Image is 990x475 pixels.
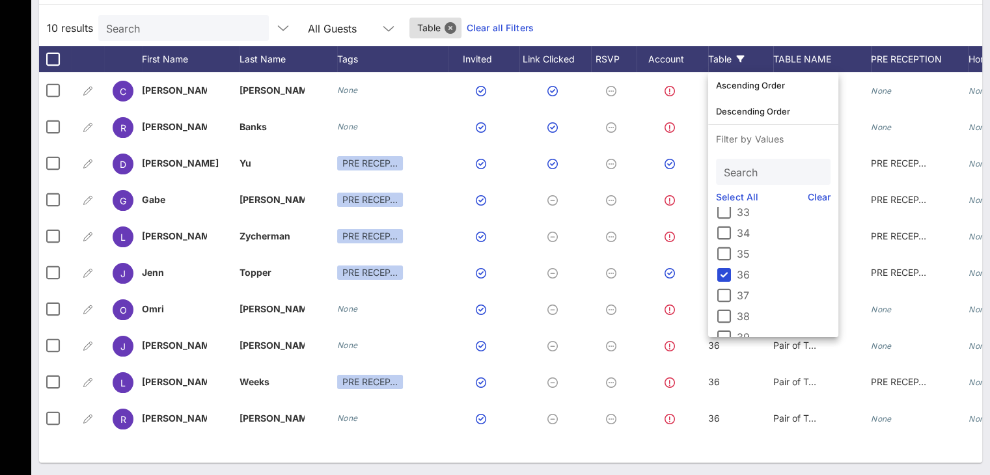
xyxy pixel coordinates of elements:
[240,291,305,327] p: [PERSON_NAME]
[337,340,358,350] i: None
[871,182,936,218] p: PRE RECEP…
[308,23,357,34] div: All Guests
[737,331,831,344] label: 39
[337,46,448,72] div: Tags
[773,327,838,364] p: Pair of T…
[240,46,337,72] div: Last Name
[737,289,831,302] label: 37
[969,377,989,387] i: None
[737,247,831,260] label: 35
[240,327,305,364] p: [PERSON_NAME]
[708,125,838,154] p: Filter by Values
[808,190,831,204] a: Clear
[142,46,240,72] div: First Name
[240,400,305,437] p: [PERSON_NAME]
[120,377,126,388] span: L
[871,122,892,132] i: None
[467,21,534,35] a: Clear all Filters
[871,218,936,254] p: PRE RECEP…
[240,109,305,145] p: Banks
[120,232,126,243] span: L
[737,268,831,281] label: 36
[871,145,936,182] p: PRE RECEP…
[716,80,831,90] div: Ascending Order
[142,109,207,145] p: [PERSON_NAME]
[142,267,164,278] span: Jenn
[240,157,251,169] span: Yu
[708,327,773,364] p: 36
[142,72,207,109] p: [PERSON_NAME]…
[969,341,989,351] i: None
[773,364,838,400] p: Pair of T…
[591,46,637,72] div: RSVP
[969,232,989,241] i: None
[871,414,892,424] i: None
[142,327,207,364] p: [PERSON_NAME]
[120,122,126,133] span: R
[47,20,93,36] span: 10 results
[337,265,403,280] div: PRE RECEP…
[120,159,126,170] span: D
[969,268,989,278] i: None
[871,364,936,400] p: PRE RECEP…
[142,157,219,169] span: [PERSON_NAME]
[120,414,126,425] span: R
[737,226,831,239] label: 34
[969,195,989,205] i: None
[240,182,305,218] p: [PERSON_NAME]
[120,305,127,316] span: O
[871,86,892,96] i: None
[142,400,207,437] p: [PERSON_NAME]
[120,195,126,206] span: G
[716,106,831,116] div: Descending Order
[716,190,758,204] a: Select All
[969,305,989,314] i: None
[969,122,989,132] i: None
[448,46,519,72] div: Invited
[337,156,403,170] div: PRE RECEP…
[871,254,936,291] p: PRE RECEP…
[708,400,773,437] p: 36
[337,375,403,389] div: PRE RECEP…
[417,18,454,38] span: Table
[240,72,305,109] p: [PERSON_NAME]
[120,268,126,279] span: J
[337,122,358,131] i: None
[337,193,403,207] div: PRE RECEP…
[708,46,773,72] div: Table
[969,86,989,96] i: None
[142,218,207,254] p: [PERSON_NAME]
[773,46,871,72] div: TABLE NAME
[337,85,358,95] i: None
[519,46,591,72] div: Link Clicked
[773,400,838,437] p: Pair of T…
[300,15,404,41] div: All Guests
[240,218,305,254] p: Zycherman
[871,341,892,351] i: None
[969,159,989,169] i: None
[737,310,831,323] label: 38
[969,414,989,424] i: None
[120,86,126,97] span: C
[240,364,305,400] p: Weeks
[871,46,969,72] div: PRE RECEPTION
[445,22,456,34] button: Close
[240,267,271,278] span: Topper
[337,229,403,243] div: PRE RECEP…
[142,364,207,400] p: [PERSON_NAME]
[337,304,358,314] i: None
[337,413,358,423] i: None
[637,46,708,72] div: Account
[142,291,207,327] p: Omri
[708,364,773,400] p: 36
[737,206,831,219] label: 33
[120,341,126,352] span: J
[142,182,207,218] p: Gabe
[871,305,892,314] i: None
